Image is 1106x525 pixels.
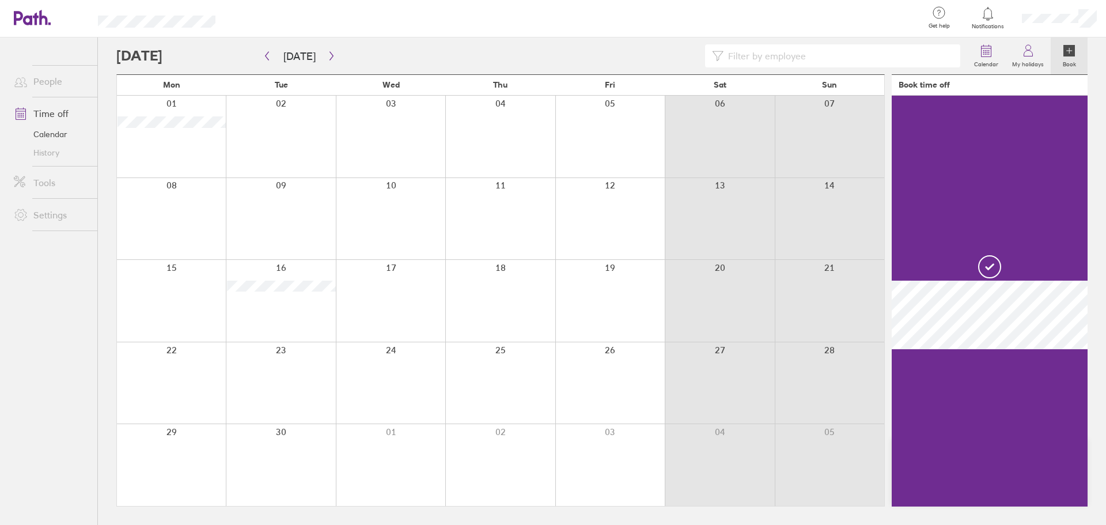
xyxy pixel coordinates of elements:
[822,80,837,89] span: Sun
[5,171,97,194] a: Tools
[714,80,726,89] span: Sat
[5,102,97,125] a: Time off
[5,125,97,143] a: Calendar
[5,203,97,226] a: Settings
[382,80,400,89] span: Wed
[1005,58,1051,68] label: My holidays
[163,80,180,89] span: Mon
[605,80,615,89] span: Fri
[969,23,1007,30] span: Notifications
[967,37,1005,74] a: Calendar
[5,70,97,93] a: People
[493,80,507,89] span: Thu
[5,143,97,162] a: History
[1051,37,1088,74] a: Book
[1056,58,1083,68] label: Book
[899,80,950,89] div: Book time off
[967,58,1005,68] label: Calendar
[1005,37,1051,74] a: My holidays
[275,80,288,89] span: Tue
[969,6,1007,30] a: Notifications
[921,22,958,29] span: Get help
[274,47,325,66] button: [DATE]
[724,45,953,67] input: Filter by employee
